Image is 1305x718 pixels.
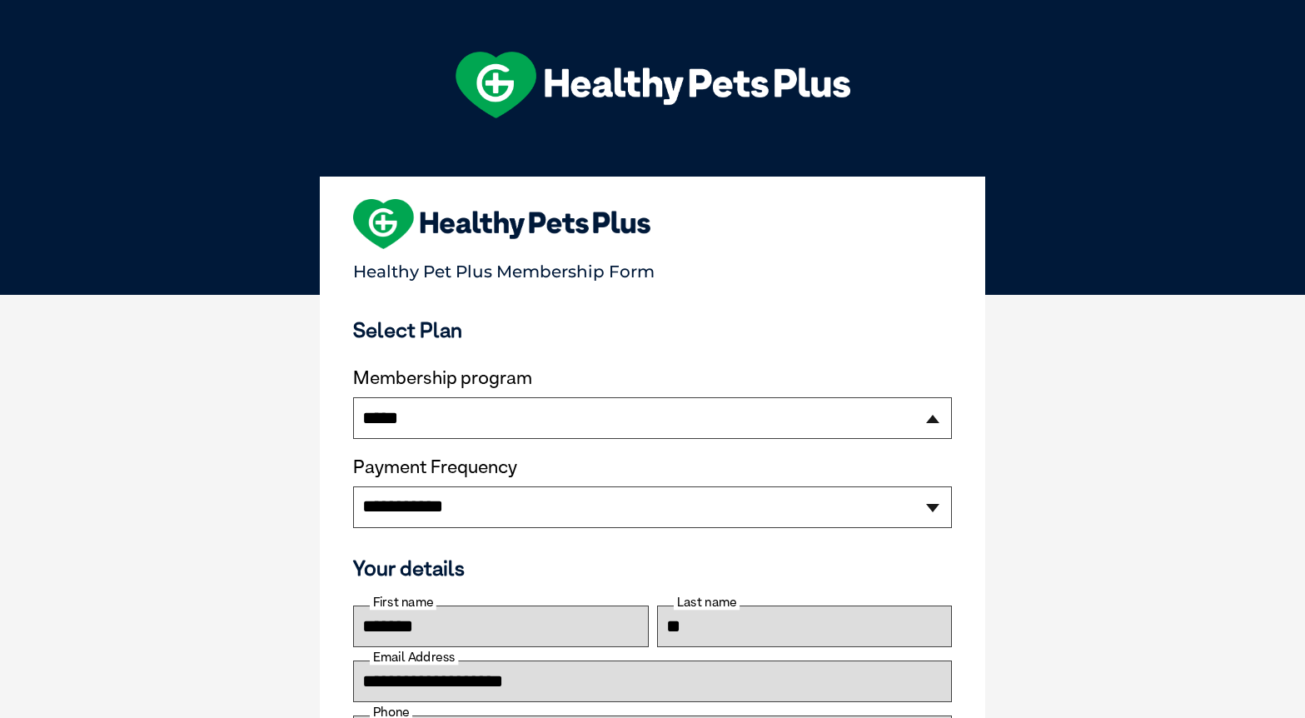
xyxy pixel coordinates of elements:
label: First name [370,595,436,610]
label: Payment Frequency [353,456,517,478]
label: Email Address [370,650,458,665]
h3: Select Plan [353,317,952,342]
img: heart-shape-hpp-logo-large.png [353,199,650,249]
h3: Your details [353,556,952,581]
img: hpp-logo-landscape-green-white.png [456,52,850,118]
p: Healthy Pet Plus Membership Form [353,254,952,282]
label: Last name [674,595,740,610]
label: Membership program [353,367,952,389]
